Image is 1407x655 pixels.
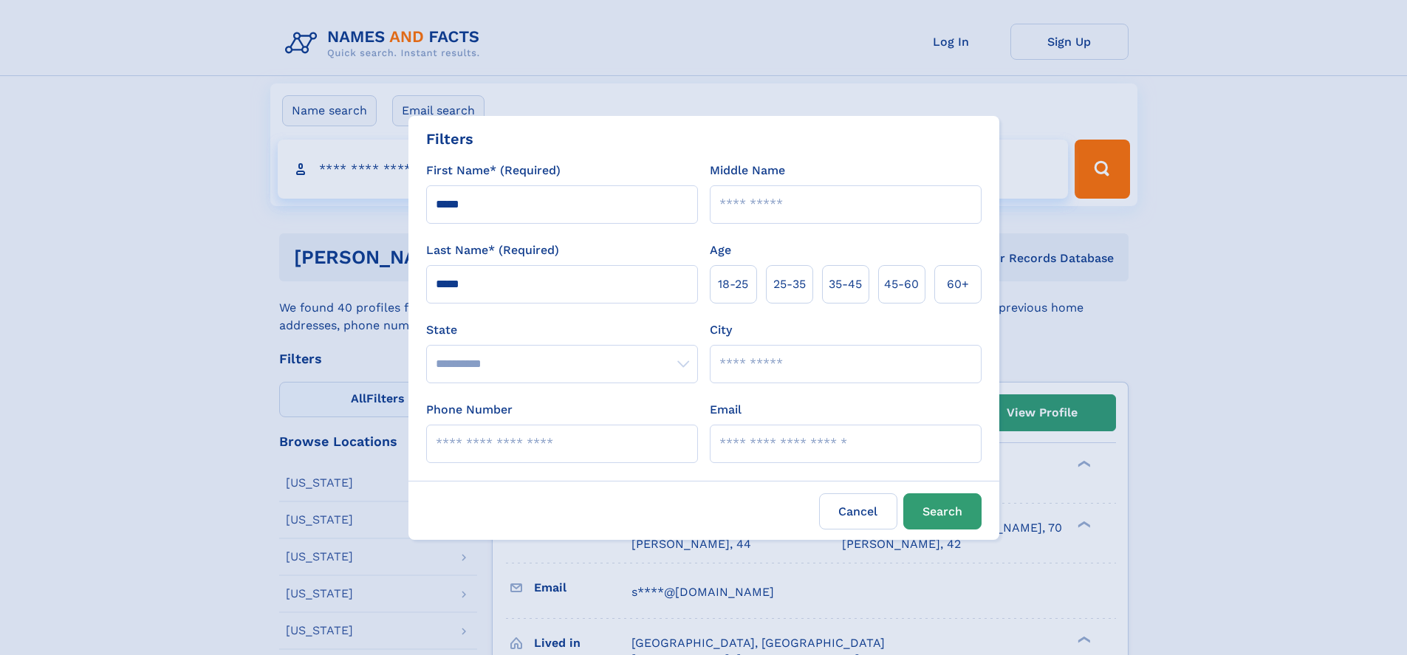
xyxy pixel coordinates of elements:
[426,162,561,179] label: First Name* (Required)
[426,401,513,419] label: Phone Number
[710,321,732,339] label: City
[710,241,731,259] label: Age
[426,321,698,339] label: State
[710,401,742,419] label: Email
[773,275,806,293] span: 25‑35
[718,275,748,293] span: 18‑25
[884,275,919,293] span: 45‑60
[710,162,785,179] label: Middle Name
[829,275,862,293] span: 35‑45
[426,241,559,259] label: Last Name* (Required)
[903,493,982,529] button: Search
[426,128,473,150] div: Filters
[947,275,969,293] span: 60+
[819,493,897,529] label: Cancel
